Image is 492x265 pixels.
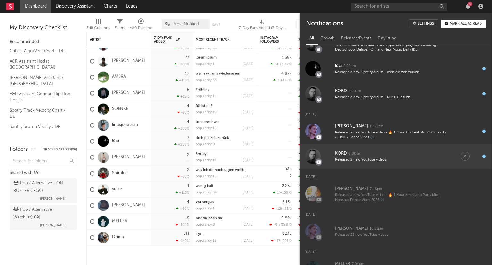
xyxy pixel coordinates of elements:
div: Released a new Spotify album - dreh die zeit zurück. [335,70,448,75]
div: lūci [335,62,342,70]
button: Mark all as read [441,20,486,28]
div: 23.5k [298,184,308,188]
div: 2 [187,153,189,157]
div: Most Recent Track [196,38,244,42]
div: ( ) [269,223,292,227]
div: Instagram Followers [260,36,282,44]
div: -50 % [177,175,189,179]
div: 21.6k [298,72,308,76]
div: popularity: 11 [196,95,216,98]
a: Shirukid [112,171,128,176]
div: +200 % [174,142,189,147]
div: 3 [187,136,189,140]
div: Folders [10,146,28,153]
div: 245 [298,78,308,82]
a: [PERSON_NAME]7:46pmReleased a new YouTube video - 🔥 1 Hour Amapiano Party Mix | Nonstop Dance Vib... [300,181,492,206]
div: Recommended [10,38,77,46]
div: Playlisting [374,33,400,44]
div: [DATE] [300,106,492,119]
div: 7:46pm [370,187,382,192]
a: [PERSON_NAME] [112,90,145,96]
div: -51 [298,110,307,115]
a: Critical Algo/Viral Chart - DE [10,47,70,55]
div: 7.67k [298,168,308,172]
div: 4 [187,120,189,124]
div: popularity: 15 [196,127,216,130]
div: 'Nur zu Besuch' was added to 2 Apple Music playlists, including Deutschpop (Deluxe) (CH) and New ... [335,43,448,53]
span: +375 % [280,47,291,50]
div: 10:51pm [370,227,383,231]
span: Most Notified [173,22,199,26]
a: SOENKE [112,107,128,112]
a: Pop / Alternative - ON ROSTER CE(39)[PERSON_NAME] [10,178,77,203]
div: 198 [298,62,308,66]
div: tonnenschwer [196,120,253,124]
div: [DATE] [300,244,492,256]
div: 432 [298,158,308,163]
a: was ich dir noch sagen wollte [196,168,245,172]
span: +1.3k % [279,63,291,66]
div: 8:00pm [348,151,361,156]
a: [PERSON_NAME] [112,203,145,208]
div: 2.25k [282,184,292,188]
div: [PERSON_NAME] [335,123,368,130]
span: 1 [277,191,279,195]
span: 14 [275,63,278,66]
div: fühlst du? [196,104,253,108]
div: 2.26k [298,120,308,124]
div: ( ) [273,191,292,195]
div: -104 % [176,223,189,227]
span: -17 [275,239,280,243]
div: -11 [184,232,189,236]
div: -39 [298,223,308,227]
span: -12 [276,207,281,211]
div: wenn wir uns wiedersehen [196,72,253,76]
input: Search for folders... [10,157,77,166]
div: [DATE] [243,223,253,227]
div: 18.1k [298,232,308,236]
a: yuice [112,187,122,192]
div: +209 % [174,46,189,50]
div: 2:00am [343,64,356,69]
a: Spotify Track Velocity Chart / DE [10,107,70,120]
input: Search... [296,19,344,29]
div: [PERSON_NAME] [335,225,368,233]
span: 7-Day Fans Added [154,36,175,44]
div: Wasserglas [196,201,253,204]
div: [DATE] [243,143,253,146]
div: was ich dir noch sagen wollte [196,168,253,172]
div: KORD [335,87,347,95]
div: Notifications [306,19,343,28]
div: Egal [196,233,253,236]
div: Released a new YouTube video - 🔥 1 Hour Afrobeat Mix 2025 | Party • Chill • Dance Vibes 🎶. [335,130,448,140]
span: [PERSON_NAME] [40,195,66,202]
div: popularity: 18 [196,239,217,243]
div: 538 [285,167,292,171]
div: Growth [317,33,338,44]
div: 1 [187,184,189,188]
div: dreh die zeit zurück [196,136,253,140]
span: [PERSON_NAME] [40,221,66,229]
div: KORD [335,150,347,158]
div: A&R Pipeline [130,16,152,35]
div: 9.82k [281,216,292,220]
div: 579 [298,191,308,195]
div: 10:22pm [370,124,383,129]
a: linusjonathan [112,123,138,128]
div: -1.49k [298,126,313,131]
div: popularity: 35 [196,47,217,50]
div: Releases/Events [338,33,374,44]
div: [DATE] [243,63,253,66]
a: Drima [112,235,124,240]
div: 27 [185,56,189,60]
a: Spotify Search Virality / DE [10,123,70,130]
div: 5.21k [298,200,308,204]
div: popularity: 0 [196,223,215,227]
a: fühlst du? [196,104,212,108]
div: [DATE] [243,191,253,194]
a: lūci [112,139,119,144]
div: Edit Columns [86,24,110,32]
div: Shared with Me [10,169,77,177]
a: Egal [196,233,203,236]
div: -296 [298,207,310,211]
